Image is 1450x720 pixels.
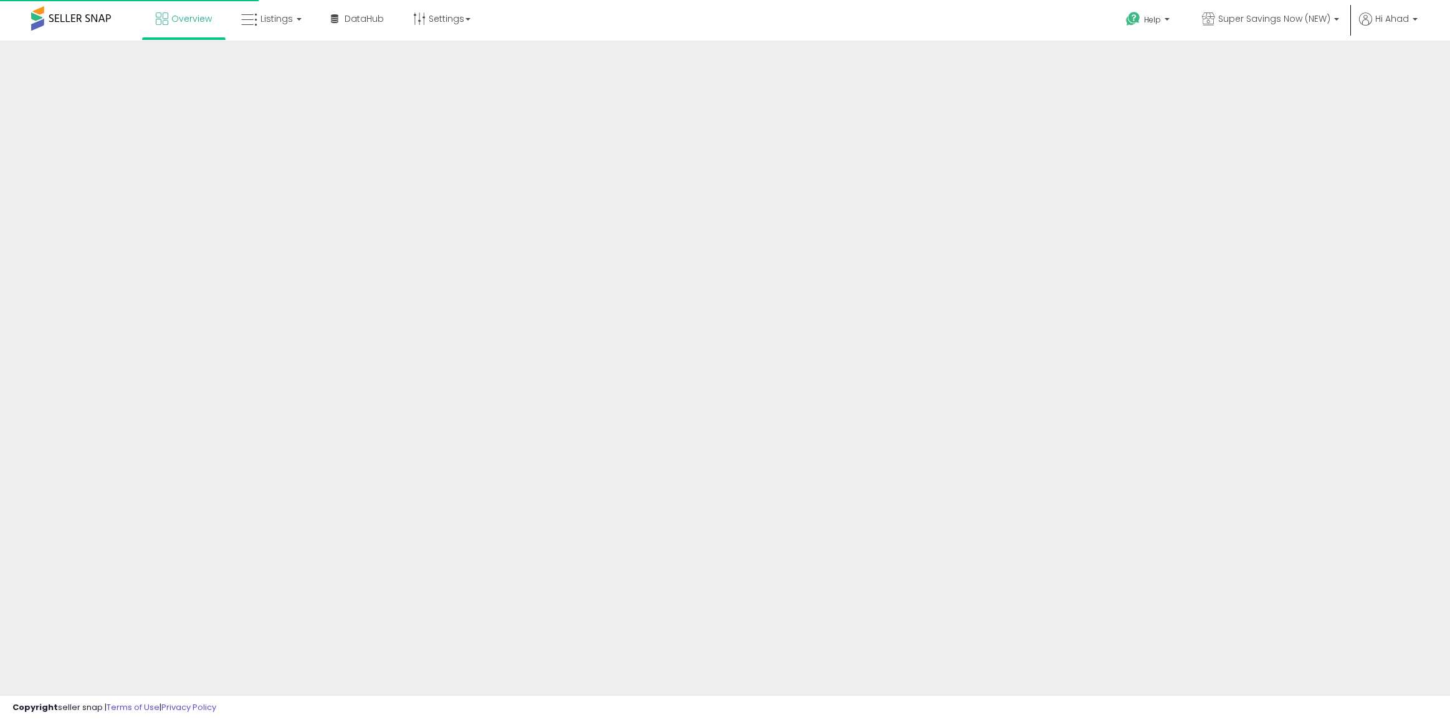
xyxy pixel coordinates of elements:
[1218,12,1330,25] span: Super Savings Now (NEW)
[260,12,293,25] span: Listings
[171,12,212,25] span: Overview
[1125,11,1141,27] i: Get Help
[1116,2,1182,41] a: Help
[1359,12,1418,41] a: Hi Ahad
[1144,14,1161,25] span: Help
[1375,12,1409,25] span: Hi Ahad
[345,12,384,25] span: DataHub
